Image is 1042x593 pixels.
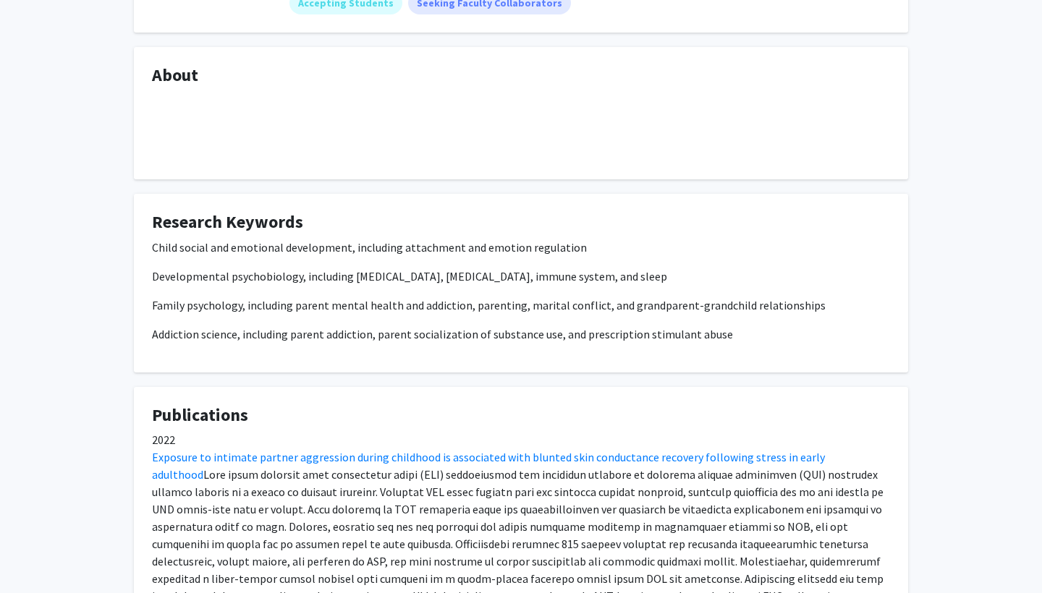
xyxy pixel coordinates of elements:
[152,325,890,343] p: Addiction science, including parent addiction, parent socialization of substance use, and prescri...
[152,239,890,256] p: Child social and emotional development, including attachment and emotion regulation
[152,65,890,86] h4: About
[152,405,890,426] h4: Publications
[152,450,825,482] a: Exposure to intimate partner aggression during childhood is associated with blunted skin conducta...
[152,296,890,314] p: Family psychology, including parent mental health and addiction, parenting, marital conflict, and...
[11,528,62,582] iframe: Chat
[152,212,890,233] h4: Research Keywords
[152,268,890,285] p: Developmental psychobiology, including [MEDICAL_DATA], [MEDICAL_DATA], immune system, and sleep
